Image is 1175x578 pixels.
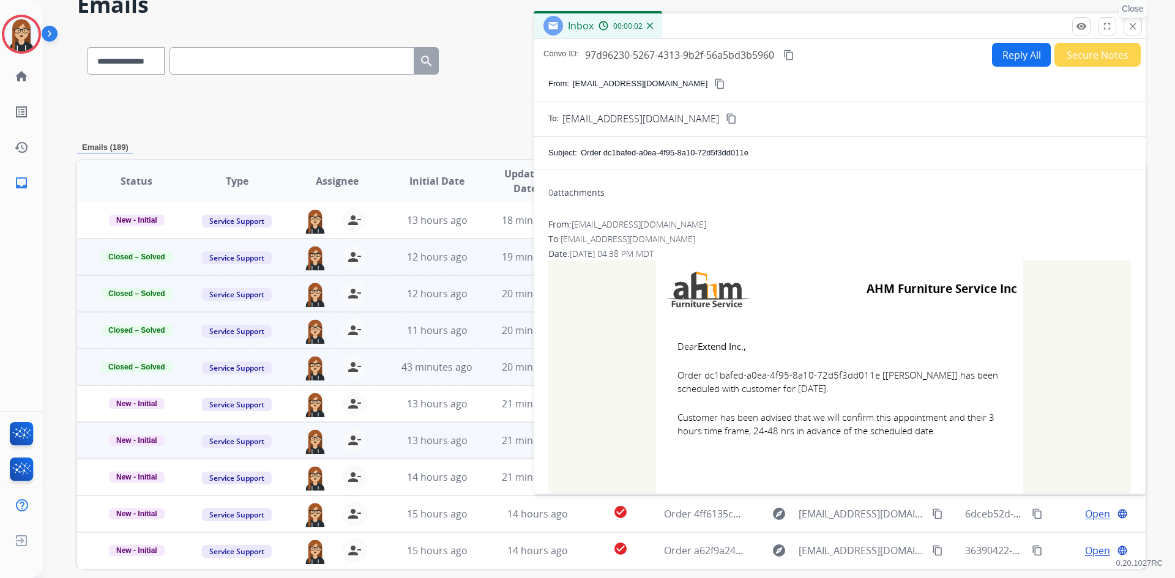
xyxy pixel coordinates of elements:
p: Order dc1bafed-a0ea-4f95-8a10-72d5f3dd011e [581,147,748,159]
span: New - Initial [109,472,165,483]
span: Service Support [202,472,272,484]
span: 14 hours ago [507,507,568,521]
span: New - Initial [109,215,165,226]
span: 12 hours ago [407,287,468,300]
mat-icon: person_remove [347,543,362,558]
span: 43 minutes ago [401,360,472,374]
div: attachments [548,187,605,199]
mat-icon: content_copy [714,78,725,89]
span: 20 minutes ago [502,287,573,300]
span: Closed – Solved [101,325,173,336]
span: Inbox [568,19,594,32]
button: Close [1124,17,1142,35]
span: Service Support [202,361,272,374]
span: Service Support [202,545,272,558]
span: 97d96230-5267-4313-9b2f-56a5bd3b5960 [585,48,774,62]
span: Order a62f9a24-37c2-48ec-aabc-73176e0d440e [664,544,879,557]
span: 20 minutes ago [502,324,573,337]
img: agent-avatar [303,281,327,307]
mat-icon: person_remove [347,360,362,374]
span: 15 hours ago [407,507,468,521]
td: Best Regards, AHM Furniture Service Inc [656,474,1023,561]
span: Open [1085,543,1110,558]
span: 19 minutes ago [502,250,573,264]
span: Assignee [316,174,359,188]
mat-icon: person_remove [347,213,362,228]
img: agent-avatar [303,318,327,344]
img: agent-avatar [303,355,327,380]
mat-icon: check_circle [613,541,628,556]
mat-icon: close [1127,21,1138,32]
span: New - Initial [109,508,165,519]
p: Emails (189) [77,141,133,154]
span: New - Initial [109,545,165,556]
span: 36390422-2149-4835-b9ad-fe54005a53b0 [965,544,1153,557]
mat-icon: list_alt [14,105,29,119]
span: 20 minutes ago [502,360,573,374]
span: Type [226,174,248,188]
span: [EMAIL_ADDRESS][DOMAIN_NAME] [799,506,925,521]
span: Closed – Solved [101,361,173,372]
span: 14 hours ago [507,544,568,557]
mat-icon: check_circle [613,505,628,519]
span: [DATE] 04:38 PM MDT [570,248,654,259]
img: agent-avatar [303,208,327,234]
img: agent-avatar [303,465,327,491]
span: Status [121,174,152,188]
img: agent-avatar [303,538,327,564]
span: 21 minutes ago [502,434,573,447]
img: agent-avatar [303,391,327,417]
button: Secure Notes [1054,43,1141,67]
span: Open [1085,506,1110,521]
span: 18 minutes ago [502,213,573,227]
span: Dear [677,339,1002,354]
span: Service Support [202,251,272,264]
mat-icon: content_copy [783,50,794,61]
span: Closed – Solved [101,251,173,262]
span: 14 hours ago [407,470,468,484]
img: agent-avatar [303,428,327,454]
span: Service Support [202,508,272,521]
img: agent-avatar [303,245,327,270]
mat-icon: language [1117,508,1128,519]
mat-icon: explore [772,506,786,521]
span: 21 minutes ago [502,397,573,410]
span: 6dceb52d-7884-47e8-904d-9d8151a05853 [965,507,1156,521]
span: [EMAIL_ADDRESS][DOMAIN_NAME] [799,543,925,558]
mat-icon: person_remove [347,396,362,411]
mat-icon: person_remove [347,323,362,338]
mat-icon: person_remove [347,470,362,484]
span: 21 minutes ago [502,470,573,484]
mat-icon: fullscreen [1102,21,1113,32]
span: New - Initial [109,398,165,409]
b: Extend Inc., [698,340,746,352]
span: Initial Date [409,174,464,188]
div: From: [548,218,1131,231]
span: Service Support [202,398,272,411]
span: Customer has been advised that we will confirm this appointment and their 3 hours time frame, 24-... [677,410,1002,438]
span: 0 [548,187,553,198]
span: [EMAIL_ADDRESS][DOMAIN_NAME] [572,218,706,230]
button: Reply All [992,43,1051,67]
span: Order 4ff6135c-6778-49e0-a089-05c73175cb62 [664,507,877,521]
mat-icon: content_copy [1032,508,1043,519]
span: Closed – Solved [101,288,173,299]
div: Date: [548,248,1131,260]
span: 11 hours ago [407,324,468,337]
p: [EMAIL_ADDRESS][DOMAIN_NAME] [573,78,707,90]
mat-icon: content_copy [726,113,737,124]
p: Subject: [548,147,577,159]
td: AHM Furniture Service Inc [797,266,1017,313]
mat-icon: content_copy [1032,545,1043,556]
span: Service Support [202,325,272,338]
span: 15 hours ago [407,544,468,557]
mat-icon: home [14,69,29,84]
mat-icon: person_remove [347,506,362,521]
p: 0.20.1027RC [1116,556,1163,571]
mat-icon: inbox [14,176,29,190]
img: AHM [662,266,754,313]
mat-icon: language [1117,545,1128,556]
p: To: [548,113,559,125]
span: Order dc1bafed-a0ea-4f95-8a10-72d5f3dd011e [[PERSON_NAME]] has been scheduled with customer for [... [677,368,1002,396]
mat-icon: person_remove [347,286,362,301]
